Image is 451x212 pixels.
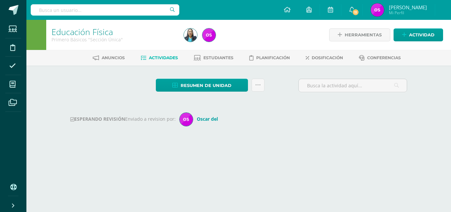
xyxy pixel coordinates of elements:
h1: Educación Física [52,27,176,36]
a: Herramientas [329,28,390,41]
span: Actividades [149,55,178,60]
span: Herramientas [345,29,382,41]
span: Enviado a revision por: [125,116,176,122]
span: 11 [352,9,359,16]
span: Mi Perfil [389,10,427,16]
input: Busca la actividad aquí... [299,79,407,92]
a: Anuncios [93,53,125,63]
img: 2d06574e4a54bdb27e2c8d2f92f344e7.png [371,3,384,17]
span: Conferencias [367,55,401,60]
img: dc7d38de1d5b52360c8bb618cee5abea.png [184,28,197,42]
a: Resumen de unidad [156,79,248,92]
span: Planificación [256,55,290,60]
strong: ESPERANDO REVISIÓN [70,116,125,122]
a: Dosificación [306,53,343,63]
div: Primero Básicos 'Sección Única' [52,36,176,43]
strong: Oscar del [197,116,218,122]
img: da36a505efe5a970cd463fe4abcda091.png [180,113,193,126]
a: Actividad [394,28,443,41]
span: Resumen de unidad [181,79,231,92]
a: Estudiantes [194,53,233,63]
span: [PERSON_NAME] [389,4,427,11]
span: Dosificación [312,55,343,60]
span: Actividad [409,29,434,41]
span: Anuncios [102,55,125,60]
a: Conferencias [359,53,401,63]
a: Planificación [249,53,290,63]
a: Oscar del [180,116,221,122]
a: Educación Física [52,26,113,37]
input: Busca un usuario... [31,4,179,16]
span: Estudiantes [203,55,233,60]
img: 2d06574e4a54bdb27e2c8d2f92f344e7.png [202,28,216,42]
a: Actividades [141,53,178,63]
